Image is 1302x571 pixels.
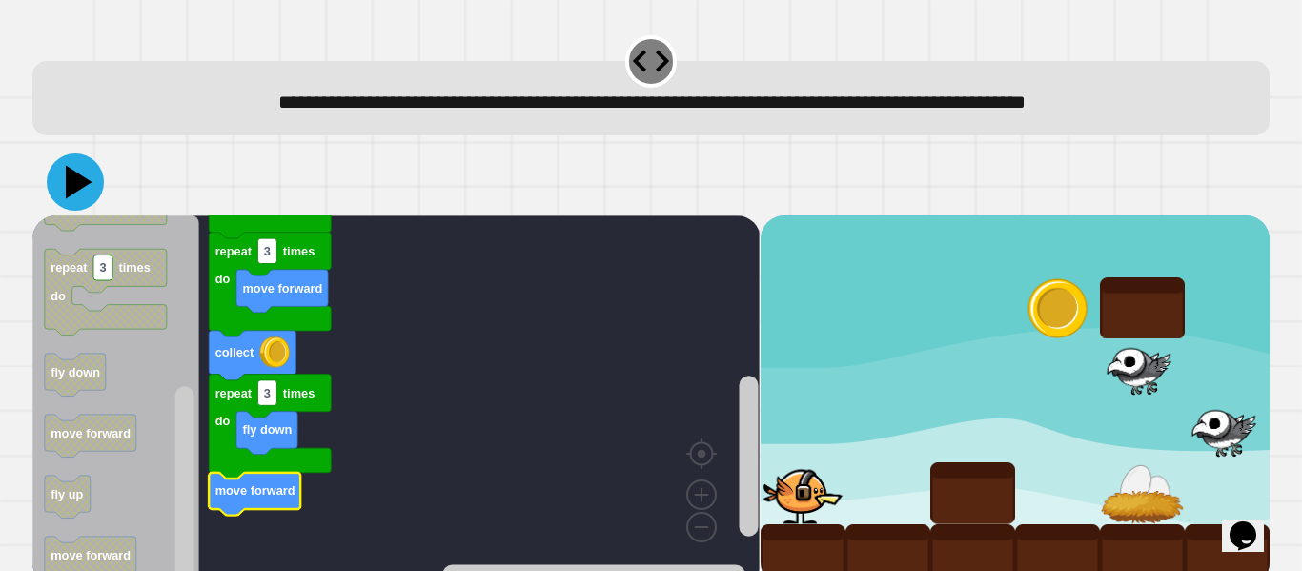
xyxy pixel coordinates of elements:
[264,386,271,400] text: 3
[51,260,88,275] text: repeat
[51,289,66,303] text: do
[100,260,107,275] text: 3
[283,386,315,400] text: times
[51,365,100,379] text: fly down
[51,426,131,440] text: move forward
[215,272,231,286] text: do
[215,414,231,428] text: do
[1222,495,1283,552] iframe: chat widget
[51,548,131,562] text: move forward
[51,487,83,501] text: fly up
[215,244,253,258] text: repeat
[243,281,323,296] text: move forward
[215,483,295,498] text: move forward
[119,260,151,275] text: times
[264,244,271,258] text: 3
[283,244,315,258] text: times
[215,386,253,400] text: repeat
[243,422,293,437] text: fly down
[215,345,254,359] text: collect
